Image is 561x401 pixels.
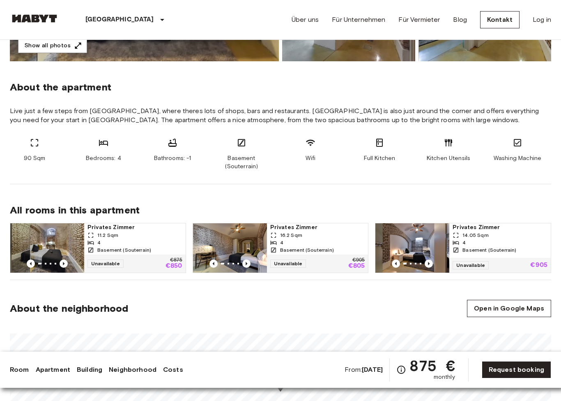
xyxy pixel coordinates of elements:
[97,232,118,239] span: 11.2 Sqm
[209,260,218,268] button: Previous image
[217,154,266,171] span: Basement (Souterrain)
[10,365,29,375] a: Room
[280,246,334,254] span: Basement (Souterrain)
[392,260,400,268] button: Previous image
[170,258,182,263] p: €875
[375,223,551,273] a: Marketing picture of unit DE-02-013-002-01HFPrevious imagePrevious imagePrivates Zimmer14.05 Sqm4...
[27,260,35,268] button: Previous image
[453,223,547,232] span: Privates Zimmer
[434,373,455,381] span: monthly
[494,154,541,162] span: Washing Machine
[533,15,551,25] a: Log in
[425,260,433,268] button: Previous image
[270,223,365,232] span: Privates Zimmer
[24,154,46,162] span: 90 Sqm
[462,239,466,246] span: 4
[480,11,520,28] a: Kontakt
[10,302,128,315] span: About the neighborhood
[306,154,316,162] span: Wifi
[87,223,182,232] span: Privates Zimmer
[154,154,191,162] span: Bathrooms: -1
[87,260,124,268] span: Unavailable
[109,365,156,375] a: Neighborhood
[10,14,59,23] img: Habyt
[193,223,369,273] a: Marketing picture of unit DE-02-013-002-02HFPrevious imagePrevious imagePrivates Zimmer16.2 Sqm4B...
[18,38,87,53] button: Show all photos
[85,15,154,25] p: [GEOGRAPHIC_DATA]
[427,154,470,162] span: Kitchen Utensils
[10,204,551,216] span: All rooms in this apartment
[86,154,121,162] span: Bedrooms: 4
[462,232,488,239] span: 14.05 Sqm
[453,15,467,25] a: Blog
[467,300,551,317] a: Open in Google Maps
[10,107,551,125] span: Live just a few steps from [GEOGRAPHIC_DATA], where theres lots of shops, bars and restaurants. [...
[345,365,383,374] span: From:
[453,261,489,269] span: Unavailable
[362,366,383,373] b: [DATE]
[270,260,306,268] span: Unavailable
[97,246,151,254] span: Basement (Souterrain)
[482,361,551,378] a: Request booking
[10,81,111,93] span: About the apartment
[242,260,251,268] button: Previous image
[280,239,283,246] span: 4
[163,365,183,375] a: Costs
[396,365,406,375] svg: Check cost overview for full price breakdown. Please note that discounts apply to new joiners onl...
[60,260,68,268] button: Previous image
[280,232,302,239] span: 16.2 Sqm
[530,262,547,269] p: €905
[332,15,385,25] a: Für Unternehmen
[36,365,70,375] a: Apartment
[166,263,182,269] p: €850
[409,358,455,373] span: 875 €
[193,223,267,273] img: Marketing picture of unit DE-02-013-002-02HF
[364,154,395,162] span: Full Kitchen
[462,246,516,254] span: Basement (Souterrain)
[398,15,440,25] a: Für Vermieter
[10,223,84,273] img: Marketing picture of unit DE-02-013-002-04HF
[348,263,365,269] p: €805
[375,223,449,273] img: Marketing picture of unit DE-02-013-002-01HF
[97,239,101,246] span: 4
[292,15,319,25] a: Über uns
[352,258,365,263] p: €905
[10,223,186,273] a: Marketing picture of unit DE-02-013-002-04HFPrevious imagePrevious imagePrivates Zimmer11.2 Sqm4B...
[77,365,102,375] a: Building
